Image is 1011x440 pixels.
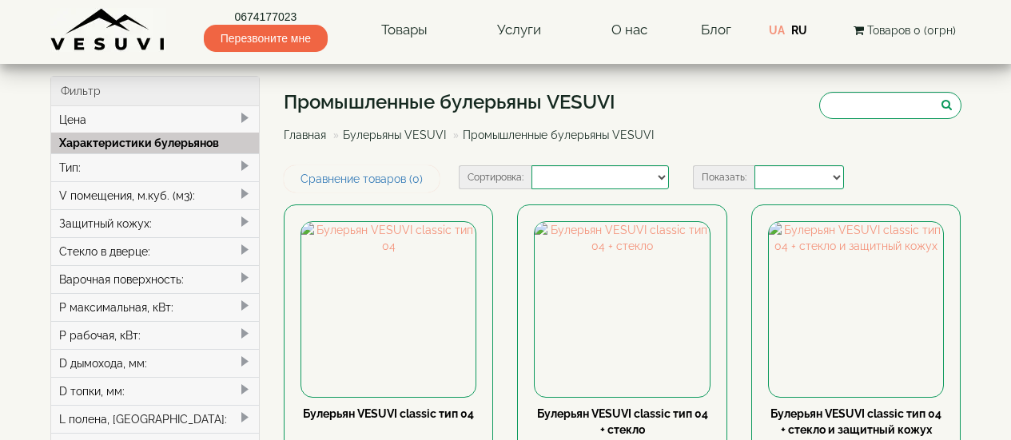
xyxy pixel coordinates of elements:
[51,77,260,106] div: Фильтр
[769,222,943,396] img: Булерьян VESUVI classic тип 04 + стекло и защитный кожух
[284,165,440,192] a: Сравнение товаров (0)
[51,321,260,349] div: P рабочая, кВт:
[693,165,754,189] label: Показать:
[303,407,474,420] a: Булерьян VESUVI classic тип 04
[537,407,708,436] a: Булерьян VESUVI classic тип 04 + стекло
[365,12,444,49] a: Товары
[51,181,260,209] div: V помещения, м.куб. (м3):
[849,22,961,39] button: Товаров 0 (0грн)
[459,165,531,189] label: Сортировка:
[535,222,709,396] img: Булерьян VESUVI classic тип 04 + стекло
[701,22,731,38] a: Блог
[770,407,941,436] a: Булерьян VESUVI classic тип 04 + стекло и защитный кожух
[791,24,807,37] a: RU
[50,8,166,52] img: Завод VESUVI
[343,129,446,141] a: Булерьяны VESUVI
[51,349,260,377] div: D дымохода, мм:
[51,209,260,237] div: Защитный кожух:
[595,12,663,49] a: О нас
[204,9,328,25] a: 0674177023
[284,129,326,141] a: Главная
[51,133,260,153] div: Характеристики булерьянов
[284,92,666,113] h1: Промышленные булерьяны VESUVI
[51,293,260,321] div: P максимальная, кВт:
[449,127,654,143] li: Промышленные булерьяны VESUVI
[51,153,260,181] div: Тип:
[51,405,260,433] div: L полена, [GEOGRAPHIC_DATA]:
[51,265,260,293] div: Варочная поверхность:
[769,24,785,37] a: UA
[204,25,328,52] span: Перезвоните мне
[867,24,956,37] span: Товаров 0 (0грн)
[481,12,557,49] a: Услуги
[301,222,476,396] img: Булерьян VESUVI classic тип 04
[51,237,260,265] div: Стекло в дверце:
[51,377,260,405] div: D топки, мм:
[51,106,260,133] div: Цена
